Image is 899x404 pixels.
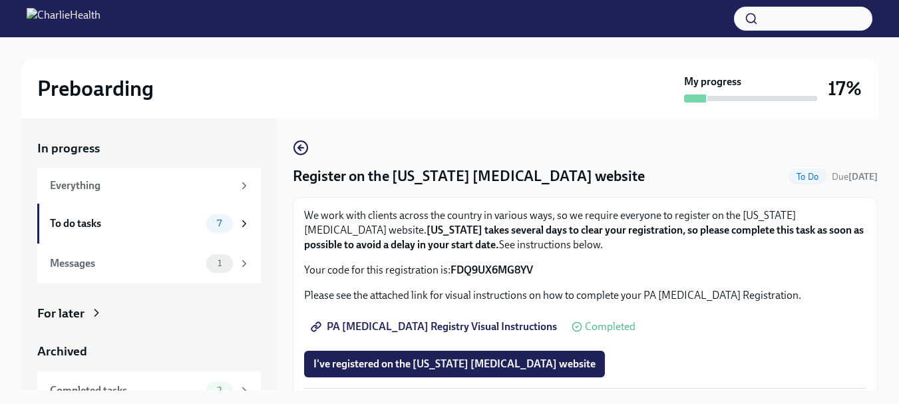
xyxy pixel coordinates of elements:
[50,178,233,193] div: Everything
[37,244,261,284] a: Messages1
[37,168,261,204] a: Everything
[37,204,261,244] a: To do tasks7
[210,258,230,268] span: 1
[832,170,878,183] span: August 29th, 2025 08:00
[304,288,866,303] p: Please see the attached link for visual instructions on how to complete your PA [MEDICAL_DATA] Re...
[450,264,533,276] strong: FDQ9UX6MG8YV
[209,218,230,228] span: 7
[293,166,645,186] h4: Register on the [US_STATE] [MEDICAL_DATA] website
[50,256,201,271] div: Messages
[304,351,605,377] button: I've registered on the [US_STATE] [MEDICAL_DATA] website
[304,313,566,340] a: PA [MEDICAL_DATA] Registry Visual Instructions
[209,385,230,395] span: 2
[684,75,741,89] strong: My progress
[313,320,557,333] span: PA [MEDICAL_DATA] Registry Visual Instructions
[50,216,201,231] div: To do tasks
[828,77,862,101] h3: 17%
[37,343,261,360] a: Archived
[37,75,154,102] h2: Preboarding
[848,171,878,182] strong: [DATE]
[304,224,864,251] strong: [US_STATE] takes several days to clear your registration, so please complete this task as soon as...
[27,8,100,29] img: CharlieHealth
[304,263,866,278] p: Your code for this registration is:
[50,383,201,398] div: Completed tasks
[585,321,635,332] span: Completed
[313,357,596,371] span: I've registered on the [US_STATE] [MEDICAL_DATA] website
[304,208,866,252] p: We work with clients across the country in various ways, so we require everyone to register on th...
[37,305,261,322] a: For later
[37,140,261,157] a: In progress
[789,172,826,182] span: To Do
[832,171,878,182] span: Due
[37,305,85,322] div: For later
